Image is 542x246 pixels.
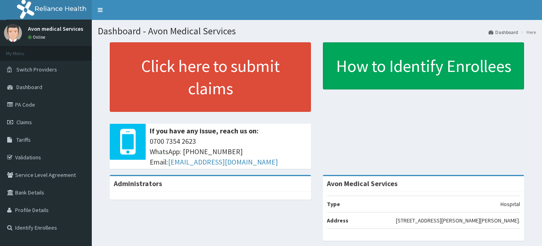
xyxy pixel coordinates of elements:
li: Here [519,29,536,36]
a: How to Identify Enrollees [323,42,524,89]
b: Address [327,217,348,224]
b: Type [327,200,340,208]
strong: Avon Medical Services [327,179,398,188]
h1: Dashboard - Avon Medical Services [98,26,536,36]
span: Switch Providers [16,66,57,73]
a: Click here to submit claims [110,42,311,112]
span: Claims [16,119,32,126]
img: User Image [4,24,22,42]
a: Online [28,34,47,40]
p: Hospital [500,200,520,208]
span: Tariffs [16,136,31,143]
a: [EMAIL_ADDRESS][DOMAIN_NAME] [168,157,278,167]
span: Dashboard [16,83,42,91]
p: Avon medical Services [28,26,83,32]
span: 0700 7354 2623 WhatsApp: [PHONE_NUMBER] Email: [150,136,307,167]
a: Dashboard [489,29,518,36]
p: [STREET_ADDRESS][PERSON_NAME][PERSON_NAME]. [396,216,520,224]
b: If you have any issue, reach us on: [150,126,259,135]
b: Administrators [114,179,162,188]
